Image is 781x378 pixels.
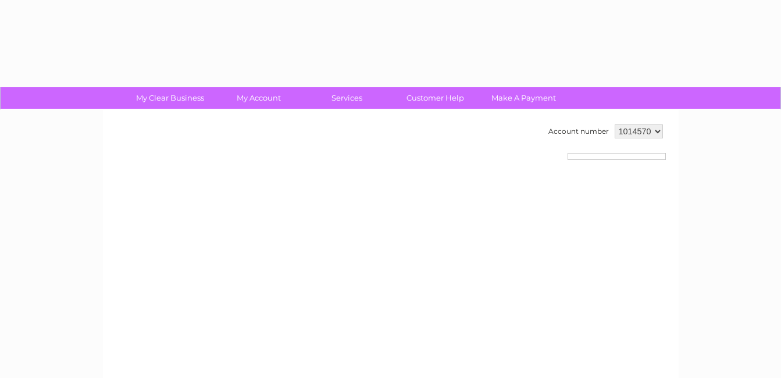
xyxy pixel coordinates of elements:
[299,87,395,109] a: Services
[387,87,483,109] a: Customer Help
[476,87,572,109] a: Make A Payment
[545,122,612,141] td: Account number
[122,87,218,109] a: My Clear Business
[211,87,306,109] a: My Account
